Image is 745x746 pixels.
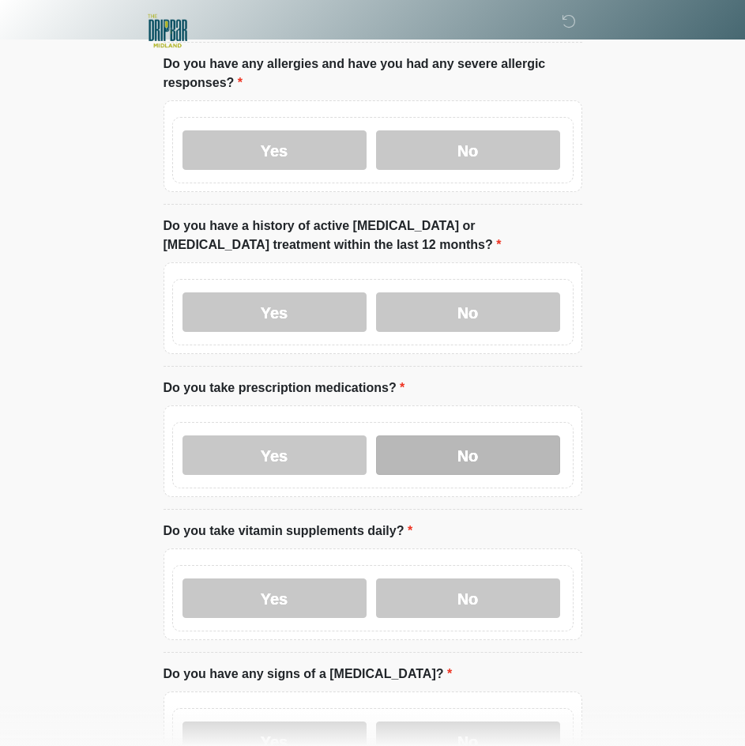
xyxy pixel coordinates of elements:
[164,55,582,92] label: Do you have any allergies and have you had any severe allergic responses?
[164,217,582,254] label: Do you have a history of active [MEDICAL_DATA] or [MEDICAL_DATA] treatment within the last 12 mon...
[164,379,405,397] label: Do you take prescription medications?
[182,130,367,170] label: Yes
[376,292,560,332] label: No
[182,435,367,475] label: Yes
[182,292,367,332] label: Yes
[182,578,367,618] label: Yes
[376,435,560,475] label: No
[164,665,453,684] label: Do you have any signs of a [MEDICAL_DATA]?
[376,130,560,170] label: No
[148,12,187,51] img: The DRIPBaR Midland Logo
[164,522,413,541] label: Do you take vitamin supplements daily?
[376,578,560,618] label: No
